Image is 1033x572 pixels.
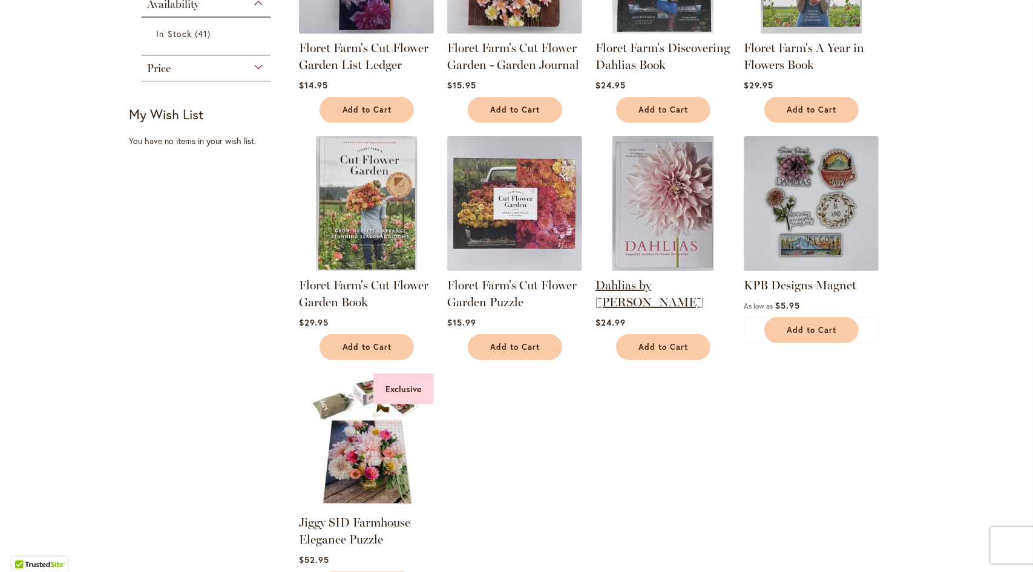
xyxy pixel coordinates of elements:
[148,62,171,75] span: Price
[744,41,864,72] a: Floret Farm's A Year in Flowers Book
[130,105,204,123] strong: My Wish List
[491,105,540,115] span: Add to Cart
[343,105,392,115] span: Add to Cart
[744,79,773,91] span: $29.95
[299,79,328,91] span: $14.95
[373,373,434,404] div: Exclusive
[595,25,730,36] a: Floret Farm's Discovering Dahlias Book
[764,317,859,343] button: Add to Cart
[299,278,428,309] a: Floret Farm's Cut Flower Garden Book
[447,278,577,309] a: Floret Farm's Cut Flower Garden Puzzle
[299,499,434,511] a: Jiggy SID Farmhouse Elegance Puzzle Exclusive
[744,301,773,311] span: As low as
[320,97,414,123] button: Add to Cart
[744,136,879,271] img: KPB Designs Magnet
[9,529,43,563] iframe: Launch Accessibility Center
[447,79,476,91] span: $15.95
[157,27,259,40] a: In Stock 41
[595,79,626,91] span: $24.95
[787,325,837,335] span: Add to Cart
[195,27,214,40] span: 41
[787,105,837,115] span: Add to Cart
[468,334,562,360] button: Add to Cart
[775,300,800,311] span: $5.95
[595,41,730,72] a: Floret Farm's Discovering Dahlias Book
[468,97,562,123] button: Add to Cart
[639,105,689,115] span: Add to Cart
[299,554,329,565] span: $52.95
[299,262,434,274] a: Floret Farm's Cut Flower Garden Book - FRONT
[447,41,579,72] a: Floret Farm's Cut Flower Garden - Garden Journal
[447,25,582,36] a: Floret Farm's Cut Flower Garden - Garden Journal - FRONT
[299,373,434,508] img: Jiggy SID Farmhouse Elegance Puzzle
[616,334,710,360] button: Add to Cart
[320,334,414,360] button: Add to Cart
[744,262,879,274] a: KPB Designs Magnet
[299,25,434,36] a: Floret Farm's Cut Flower Garden List Ledger - FRONT
[595,317,626,328] span: $24.99
[157,28,192,39] span: In Stock
[447,136,582,271] img: Floret Farm's Cut Flower Garden Puzzle - FRONT
[299,515,410,547] a: Jiggy SID Farmhouse Elegance Puzzle
[491,342,540,352] span: Add to Cart
[447,262,582,274] a: Floret Farm's Cut Flower Garden Puzzle - FRONT
[299,136,434,271] img: Floret Farm's Cut Flower Garden Book - FRONT
[595,262,730,274] a: Dahlias by Naomi Slade - FRONT
[299,317,329,328] span: $29.95
[343,342,392,352] span: Add to Cart
[595,136,730,271] img: Dahlias by Naomi Slade - FRONT
[744,278,856,292] a: KPB Designs Magnet
[639,342,689,352] span: Add to Cart
[616,97,710,123] button: Add to Cart
[130,135,291,147] div: You have no items in your wish list.
[447,317,476,328] span: $15.99
[595,278,703,309] a: Dahlias by [PERSON_NAME]
[299,41,428,72] a: Floret Farm's Cut Flower Garden List Ledger
[764,97,859,123] button: Add to Cart
[744,25,879,36] a: Floret Farm's A Year in Flowers Book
